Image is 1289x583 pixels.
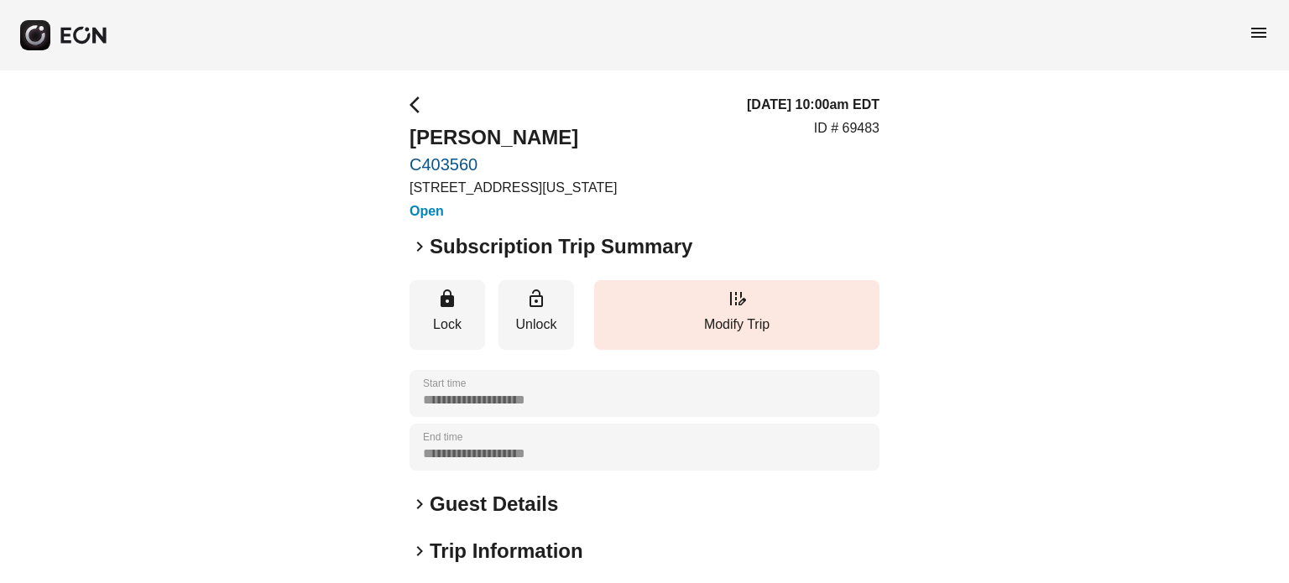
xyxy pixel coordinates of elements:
[594,280,879,350] button: Modify Trip
[430,233,692,260] h2: Subscription Trip Summary
[498,280,574,350] button: Unlock
[430,538,583,565] h2: Trip Information
[507,315,566,335] p: Unlock
[814,118,879,138] p: ID # 69483
[526,289,546,309] span: lock_open
[747,95,879,115] h3: [DATE] 10:00am EDT
[410,237,430,257] span: keyboard_arrow_right
[410,178,617,198] p: [STREET_ADDRESS][US_STATE]
[410,280,485,350] button: Lock
[603,315,871,335] p: Modify Trip
[410,201,617,221] h3: Open
[410,95,430,115] span: arrow_back_ios
[410,154,617,174] a: C403560
[410,124,617,151] h2: [PERSON_NAME]
[410,494,430,514] span: keyboard_arrow_right
[437,289,457,309] span: lock
[418,315,477,335] p: Lock
[727,289,747,309] span: edit_road
[410,541,430,561] span: keyboard_arrow_right
[430,491,558,518] h2: Guest Details
[1249,23,1269,43] span: menu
